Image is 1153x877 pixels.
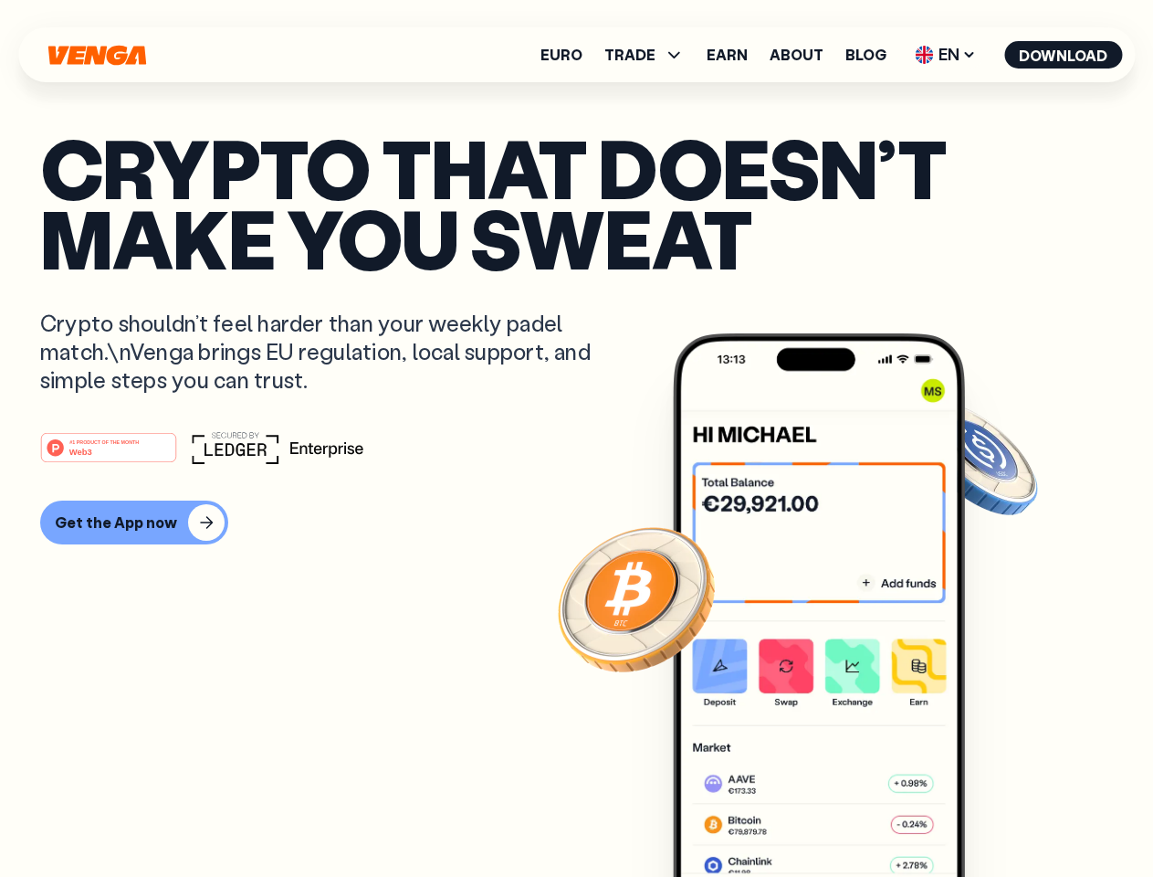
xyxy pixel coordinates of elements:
a: Euro [540,48,582,62]
a: About [770,48,823,62]
a: Blog [845,48,886,62]
img: flag-uk [915,46,933,64]
img: USDC coin [910,393,1042,524]
img: Bitcoin [554,516,718,681]
p: Crypto that doesn’t make you sweat [40,132,1113,272]
a: Get the App now [40,501,1113,544]
button: Get the App now [40,501,228,544]
svg: Home [46,45,148,66]
a: Earn [707,48,748,62]
button: Download [1004,41,1122,69]
tspan: #1 PRODUCT OF THE MONTH [69,438,139,444]
tspan: Web3 [69,446,92,456]
span: TRADE [604,44,685,66]
span: EN [908,40,982,69]
p: Crypto shouldn’t feel harder than your weekly padel match.\nVenga brings EU regulation, local sup... [40,309,617,395]
div: Get the App now [55,513,177,532]
a: #1 PRODUCT OF THE MONTHWeb3 [40,443,177,467]
span: TRADE [604,48,655,62]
